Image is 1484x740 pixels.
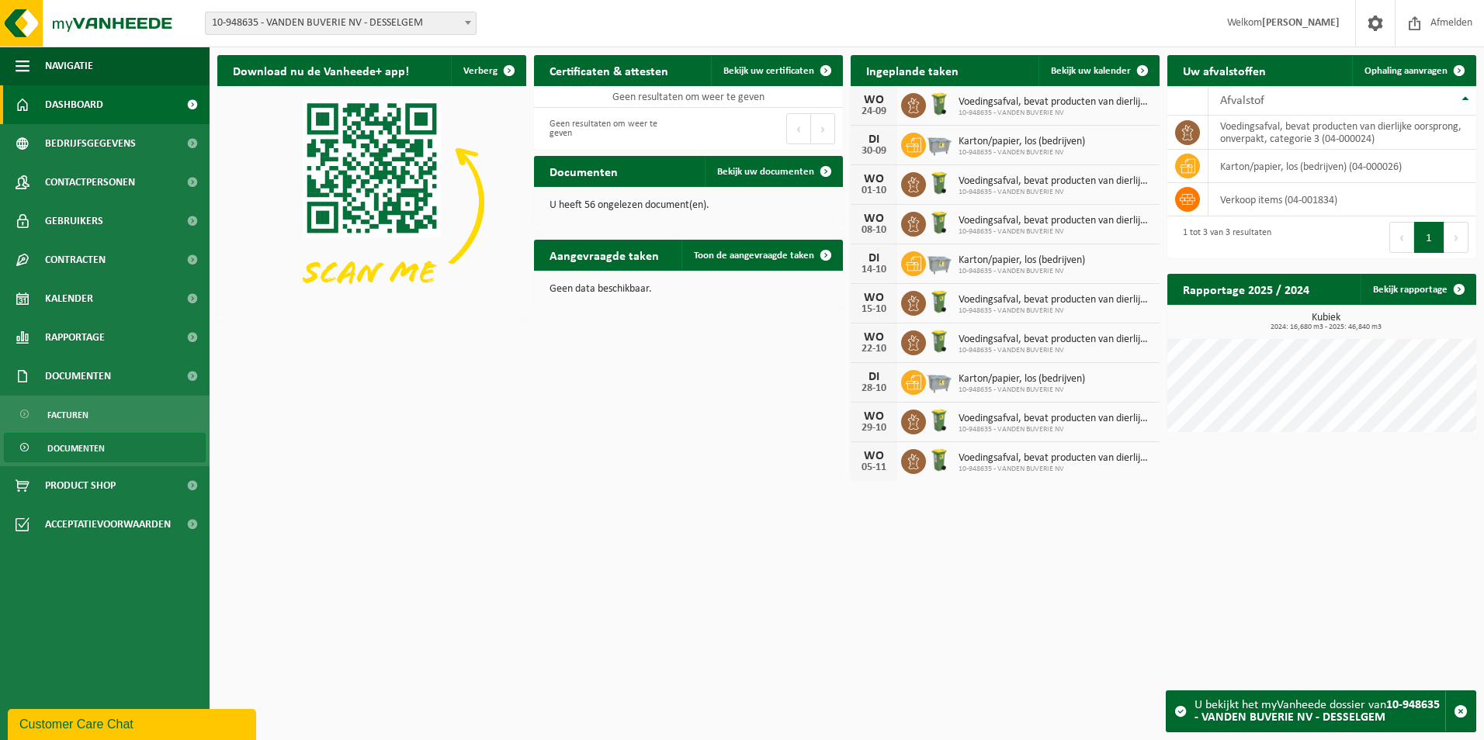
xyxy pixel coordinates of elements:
[786,113,811,144] button: Previous
[1364,66,1448,76] span: Ophaling aanvragen
[4,433,206,462] a: Documenten
[858,265,889,275] div: 14-10
[959,188,1152,197] span: 10-948635 - VANDEN BUVERIE NV
[217,55,425,85] h2: Download nu de Vanheede+ app!
[926,91,952,117] img: WB-0140-HPE-GN-50
[463,66,498,76] span: Verberg
[681,240,841,271] a: Toon de aangevraagde taken
[45,505,171,544] span: Acceptatievoorwaarden
[705,156,841,187] a: Bekijk uw documenten
[926,289,952,315] img: WB-0140-HPE-GN-50
[959,294,1152,306] span: Voedingsafval, bevat producten van dierlijke oorsprong, onverpakt, categorie 3
[858,225,889,236] div: 08-10
[1208,150,1476,183] td: karton/papier, los (bedrijven) (04-000026)
[959,346,1152,355] span: 10-948635 - VANDEN BUVERIE NV
[959,452,1152,465] span: Voedingsafval, bevat producten van dierlijke oorsprong, onverpakt, categorie 3
[959,96,1152,109] span: Voedingsafval, bevat producten van dierlijke oorsprong, onverpakt, categorie 3
[959,373,1085,386] span: Karton/papier, los (bedrijven)
[959,148,1085,157] span: 10-948635 - VANDEN BUVERIE NV
[45,466,116,505] span: Product Shop
[1051,66,1131,76] span: Bekijk uw kalender
[959,267,1085,276] span: 10-948635 - VANDEN BUVERIE NV
[711,55,841,86] a: Bekijk uw certificaten
[858,133,889,146] div: DI
[858,304,889,315] div: 15-10
[550,284,827,295] p: Geen data beschikbaar.
[858,344,889,354] div: 22-10
[959,175,1152,188] span: Voedingsafval, bevat producten van dierlijke oorsprong, onverpakt, categorie 3
[550,200,827,211] p: U heeft 56 ongelezen document(en).
[959,109,1152,118] span: 10-948635 - VANDEN BUVERIE NV
[534,240,674,270] h2: Aangevraagde taken
[926,130,952,157] img: WB-2500-GAL-GY-01
[717,167,814,177] span: Bekijk uw documenten
[4,399,206,429] a: Facturen
[1208,116,1476,150] td: voedingsafval, bevat producten van dierlijke oorsprong, onverpakt, categorie 3 (04-000024)
[205,12,477,35] span: 10-948635 - VANDEN BUVERIE NV - DESSELGEM
[45,318,105,357] span: Rapportage
[542,112,681,146] div: Geen resultaten om weer te geven
[858,462,889,473] div: 05-11
[959,386,1085,395] span: 10-948635 - VANDEN BUVERIE NV
[959,215,1152,227] span: Voedingsafval, bevat producten van dierlijke oorsprong, onverpakt, categorie 3
[1262,17,1340,29] strong: [PERSON_NAME]
[926,249,952,275] img: WB-2500-GAL-GY-01
[1194,691,1445,731] div: U bekijkt het myVanheede dossier van
[1194,699,1440,724] strong: 10-948635 - VANDEN BUVERIE NV - DESSELGEM
[959,306,1152,316] span: 10-948635 - VANDEN BUVERIE NV
[45,279,93,318] span: Kalender
[926,170,952,196] img: WB-0140-HPE-GN-50
[1175,323,1476,331] span: 2024: 16,680 m3 - 2025: 46,840 m3
[45,240,106,279] span: Contracten
[45,163,135,202] span: Contactpersonen
[451,55,525,86] button: Verberg
[723,66,814,76] span: Bekijk uw certificaten
[858,383,889,394] div: 28-10
[1175,313,1476,331] h3: Kubiek
[959,425,1152,434] span: 10-948635 - VANDEN BUVERIE NV
[534,55,684,85] h2: Certificaten & attesten
[1175,220,1271,254] div: 1 tot 3 van 3 resultaten
[851,55,974,85] h2: Ingeplande taken
[959,334,1152,346] span: Voedingsafval, bevat producten van dierlijke oorsprong, onverpakt, categorie 3
[217,86,526,318] img: Download de VHEPlus App
[1220,95,1264,107] span: Afvalstof
[959,254,1085,267] span: Karton/papier, los (bedrijven)
[47,400,88,430] span: Facturen
[926,209,952,236] img: WB-0140-HPE-GN-50
[45,202,103,240] span: Gebruikers
[926,447,952,473] img: WB-0140-HPE-GN-50
[47,434,105,463] span: Documenten
[1038,55,1158,86] a: Bekijk uw kalender
[45,47,93,85] span: Navigatie
[926,407,952,434] img: WB-0140-HPE-GN-50
[1167,274,1325,304] h2: Rapportage 2025 / 2024
[858,173,889,185] div: WO
[858,146,889,157] div: 30-09
[1208,183,1476,216] td: verkoop items (04-001834)
[1167,55,1281,85] h2: Uw afvalstoffen
[926,368,952,394] img: WB-2500-GAL-GY-01
[858,371,889,383] div: DI
[959,136,1085,148] span: Karton/papier, los (bedrijven)
[534,156,633,186] h2: Documenten
[1389,222,1414,253] button: Previous
[858,410,889,423] div: WO
[811,113,835,144] button: Next
[8,706,259,740] iframe: chat widget
[1444,222,1468,253] button: Next
[534,86,843,108] td: Geen resultaten om weer te geven
[858,106,889,117] div: 24-09
[694,251,814,261] span: Toon de aangevraagde taken
[858,423,889,434] div: 29-10
[206,12,476,34] span: 10-948635 - VANDEN BUVERIE NV - DESSELGEM
[858,331,889,344] div: WO
[858,450,889,462] div: WO
[959,413,1152,425] span: Voedingsafval, bevat producten van dierlijke oorsprong, onverpakt, categorie 3
[858,213,889,225] div: WO
[1414,222,1444,253] button: 1
[858,252,889,265] div: DI
[858,94,889,106] div: WO
[858,185,889,196] div: 01-10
